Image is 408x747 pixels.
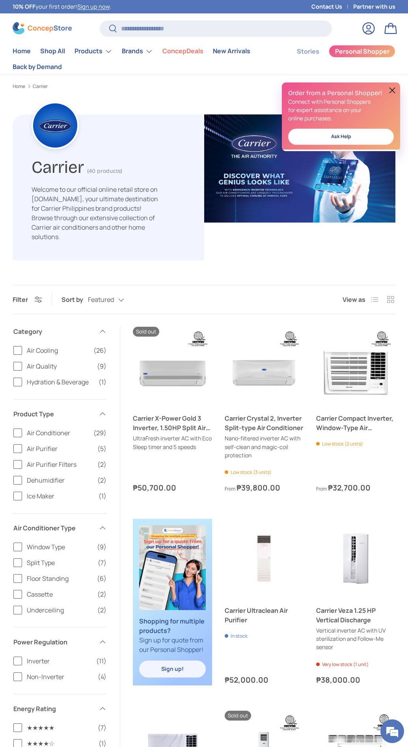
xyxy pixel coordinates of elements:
[13,43,278,75] nav: Primary
[97,460,106,469] span: (2)
[13,514,106,542] summary: Air Conditioner Type
[297,44,319,59] a: Stories
[353,2,395,11] a: Partner with us
[225,414,304,432] a: Carrier Crystal 2, Inverter Split-type Air Conditioner
[225,606,304,625] a: Carrier Ultraclean Air Purifier
[27,491,94,501] span: Ice Maker
[27,590,93,599] span: Cassette
[97,590,106,599] span: (2)
[288,97,394,122] p: Connect with Personal Shoppers for expert assistance on your online purchases.
[133,327,159,337] span: Sold out
[97,542,106,552] span: (9)
[288,89,394,97] h2: Order from a Personal Shopper!
[122,43,153,59] a: Brands
[13,400,106,428] summary: Product Type
[32,154,84,178] h1: Carrier
[133,414,212,432] a: Carrier X-Power Gold 3 Inverter, 1.50HP Split Air Conditioner
[204,114,396,223] img: carrier-banner-image-concepstore
[225,327,304,406] a: Carrier Crystal 2, Inverter Split-type Air Conditioner
[98,723,106,732] span: (7)
[98,558,106,567] span: (7)
[329,45,395,58] a: Personal Shopper
[13,3,35,10] strong: 10% OFF
[13,22,72,34] img: ConcepStore
[27,672,93,681] span: Non-Inverter
[98,672,106,681] span: (4)
[139,616,206,654] p: Sign up for quote from our Personal Shopper!
[316,519,395,598] img: carrier-veza-window-type-vertical-discharge-aircon-full-front-view-concepstore
[225,711,251,721] span: Sold out
[61,295,88,304] label: Sort by
[93,428,106,438] span: (29)
[133,327,212,406] a: Carrier X-Power Gold 3 Inverter, 1.50HP Split Air Conditioner
[97,361,106,371] span: (9)
[13,59,62,75] a: Back by Demand
[33,84,48,89] a: Carrier
[99,377,106,387] span: (1)
[88,293,140,307] button: Featured
[13,317,106,346] summary: Category
[13,523,94,533] span: Air Conditioner Type
[27,346,89,355] span: Air Cooling
[75,43,112,59] a: Products
[27,656,91,666] span: Inverter
[93,346,106,355] span: (26)
[13,704,94,713] span: Energy Rating
[27,605,93,615] span: Underceiling
[316,606,395,625] a: Carrier Veza 1.25 HP Vertical Discharge
[27,476,93,485] span: Dehumidifier
[27,377,94,387] span: Hydration & Beverage
[97,605,106,615] span: (2)
[40,43,65,59] a: Shop All
[13,628,106,656] summary: Power Regulation
[225,519,304,598] a: Carrier Ultraclean Air Purifier
[13,83,395,90] nav: Breadcrumbs
[27,558,93,567] span: Split Type
[139,617,205,635] strong: Shopping for multiple products?
[99,491,106,501] span: (1)
[97,444,106,453] span: (5)
[13,84,25,89] a: Home
[117,43,158,59] summary: Brands
[13,2,111,11] p: your first order! .
[27,723,93,732] span: ★★★★★
[335,48,389,54] span: Personal Shopper
[77,3,110,10] a: Sign up now
[27,574,92,583] span: Floor Standing
[225,519,304,598] img: carrier-ultraclean-air-purifier-front-view-concepstore
[316,327,395,406] a: Carrier Compact Inverter, Window-Type Air Conditioner
[13,409,94,419] span: Product Type
[316,519,395,598] a: Carrier Veza 1.25 HP Vertical Discharge
[13,637,94,647] span: Power Regulation
[27,460,93,469] span: Air Purifier Filters
[343,295,365,304] span: View as
[70,43,117,59] summary: Products
[13,43,31,59] a: Home
[139,661,206,678] a: Sign up!
[278,43,395,75] nav: Secondary
[288,129,394,145] a: Ask Help
[97,476,106,485] span: (2)
[27,542,92,552] span: Window Type
[27,361,92,371] span: Air Quality
[13,695,106,723] summary: Energy Rating
[96,656,106,666] span: (11)
[27,444,93,453] span: Air Purifier
[27,428,89,438] span: Air Conditioner
[311,2,353,11] a: Contact Us
[32,185,160,242] p: Welcome to our official online retail store on [DOMAIN_NAME], your ultimate destination for Carri...
[13,295,28,304] span: Filter
[213,43,250,59] a: New Arrivals
[13,327,94,336] span: Category
[13,295,42,304] button: Filter
[88,296,114,303] span: Featured
[316,414,395,432] a: Carrier Compact Inverter, Window-Type Air Conditioner
[97,574,106,583] span: (6)
[162,43,203,59] a: ConcepDeals
[87,168,122,174] span: (40 products)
